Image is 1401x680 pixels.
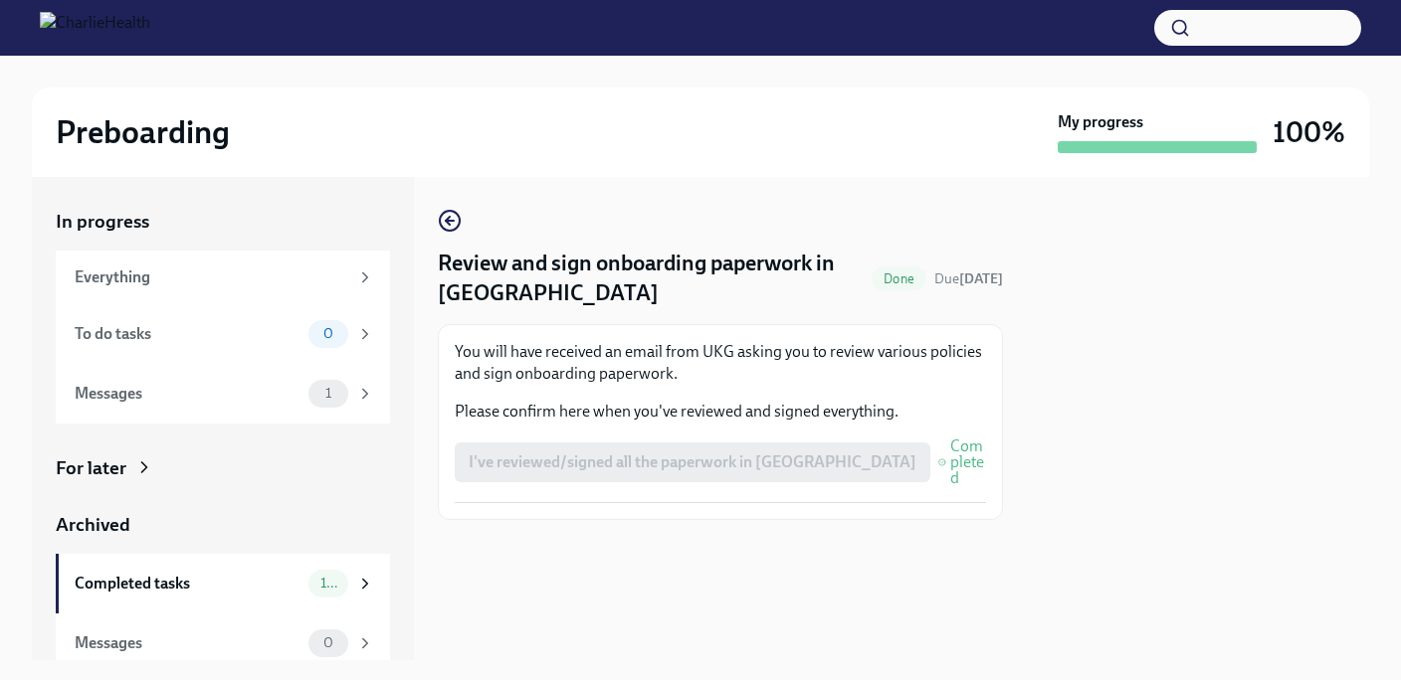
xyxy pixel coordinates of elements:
[56,112,230,152] h2: Preboarding
[56,251,390,304] a: Everything
[56,209,390,235] a: In progress
[56,455,126,481] div: For later
[455,401,986,423] p: Please confirm here when you've reviewed and signed everything.
[75,632,300,654] div: Messages
[75,323,300,345] div: To do tasks
[75,266,348,288] div: Everything
[75,383,300,405] div: Messages
[313,386,343,401] span: 1
[455,341,986,385] p: You will have received an email from UKG asking you to review various policies and sign onboardin...
[1273,114,1345,150] h3: 100%
[40,12,150,44] img: CharlieHealth
[75,573,300,595] div: Completed tasks
[1058,111,1143,133] strong: My progress
[934,270,1003,287] span: Due
[311,635,345,650] span: 0
[56,304,390,364] a: To do tasks0
[56,613,390,673] a: Messages0
[56,455,390,481] a: For later
[950,438,986,486] span: Completed
[56,512,390,538] a: Archived
[959,270,1003,287] strong: [DATE]
[308,576,348,591] span: 10
[934,269,1003,288] span: July 28th, 2025 09:00
[872,271,926,286] span: Done
[311,326,345,341] span: 0
[56,364,390,424] a: Messages1
[56,554,390,613] a: Completed tasks10
[438,249,864,308] h4: Review and sign onboarding paperwork in [GEOGRAPHIC_DATA]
